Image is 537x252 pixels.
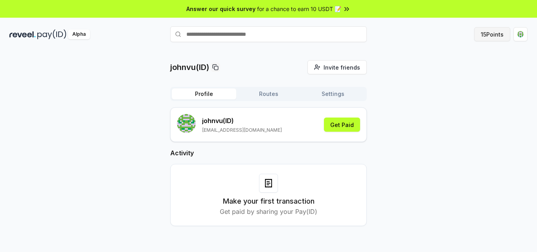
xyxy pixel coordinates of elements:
button: Invite friends [307,60,367,74]
button: Profile [172,88,236,99]
button: Settings [301,88,365,99]
button: 15Points [474,27,510,41]
p: johnvu (ID) [202,116,282,125]
p: [EMAIL_ADDRESS][DOMAIN_NAME] [202,127,282,133]
div: Alpha [68,29,90,39]
span: Invite friends [324,63,360,72]
button: Get Paid [324,118,360,132]
p: Get paid by sharing your Pay(ID) [220,207,317,216]
button: Routes [236,88,301,99]
img: pay_id [37,29,66,39]
p: johnvu(ID) [170,62,209,73]
h2: Activity [170,148,367,158]
span: for a chance to earn 10 USDT 📝 [257,5,341,13]
span: Answer our quick survey [186,5,256,13]
img: reveel_dark [9,29,36,39]
h3: Make your first transaction [223,196,314,207]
